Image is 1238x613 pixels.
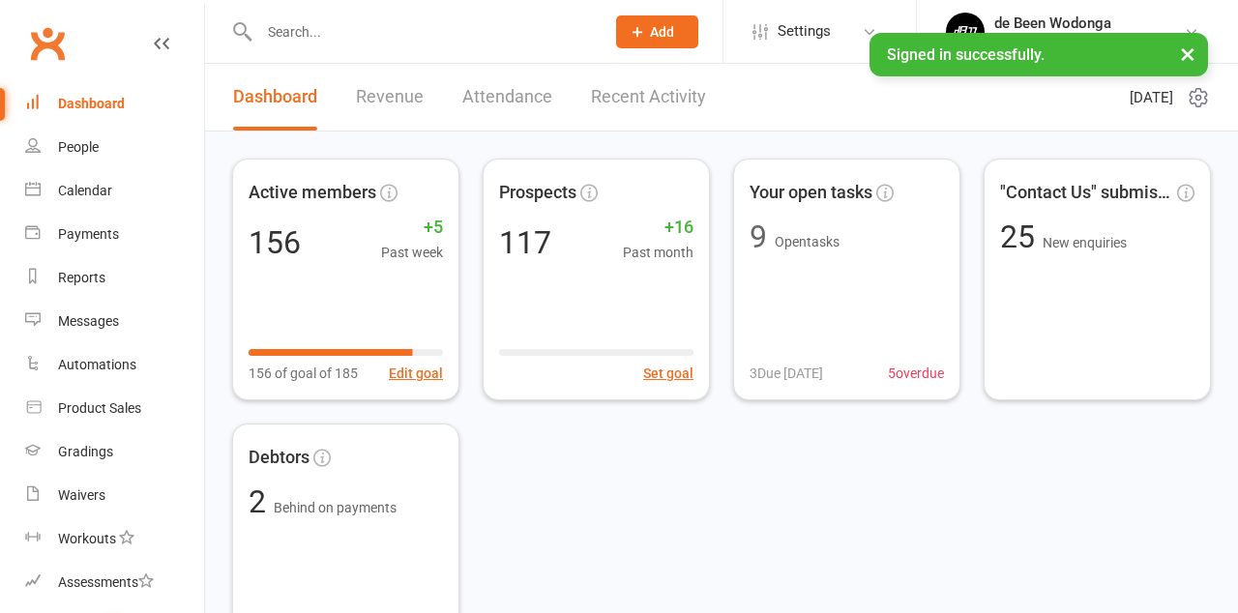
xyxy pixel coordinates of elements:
img: thumb_image1710905826.png [946,13,985,51]
div: Automations [58,357,136,372]
span: +16 [623,214,693,242]
a: Waivers [25,474,204,517]
span: Your open tasks [750,179,872,207]
button: Edit goal [389,363,443,384]
span: "Contact Us" submissions [1000,179,1173,207]
a: Recent Activity [591,64,706,131]
button: Set goal [643,363,693,384]
a: Product Sales [25,387,204,430]
a: Assessments [25,561,204,604]
div: Calendar [58,183,112,198]
div: 9 [750,221,767,252]
a: Gradings [25,430,204,474]
div: 117 [499,227,551,258]
div: Product Sales [58,400,141,416]
div: Dashboard [58,96,125,111]
span: 3 Due [DATE] [750,363,823,384]
span: Add [650,24,674,40]
a: Clubworx [23,19,72,68]
div: Assessments [58,574,154,590]
div: Waivers [58,487,105,503]
a: People [25,126,204,169]
span: Settings [778,10,831,53]
a: Attendance [462,64,552,131]
span: [DATE] [1130,86,1173,109]
div: de Been Wodonga [994,15,1184,32]
span: 2 [249,483,274,520]
div: Payments [58,226,119,242]
a: Payments [25,213,204,256]
div: Messages [58,313,119,329]
a: Revenue [356,64,424,131]
div: 156 [249,227,301,258]
button: × [1170,33,1205,74]
span: +5 [381,214,443,242]
span: Open tasks [775,234,840,249]
a: Automations [25,343,204,387]
span: Signed in successfully. [887,45,1045,64]
span: Past week [381,242,443,263]
span: 25 [1000,219,1043,255]
span: Past month [623,242,693,263]
div: People [58,139,99,155]
div: Reports [58,270,105,285]
span: Debtors [249,444,309,472]
div: de Been 100% [PERSON_NAME] [994,32,1184,49]
a: Reports [25,256,204,300]
a: Dashboard [25,82,204,126]
a: Calendar [25,169,204,213]
a: Dashboard [233,64,317,131]
span: New enquiries [1043,235,1127,250]
a: Messages [25,300,204,343]
span: 156 of goal of 185 [249,363,358,384]
span: Active members [249,179,376,207]
a: Workouts [25,517,204,561]
div: Workouts [58,531,116,546]
input: Search... [253,18,591,45]
span: 5 overdue [888,363,944,384]
div: Gradings [58,444,113,459]
button: Add [616,15,698,48]
span: Behind on payments [274,500,397,515]
span: Prospects [499,179,576,207]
